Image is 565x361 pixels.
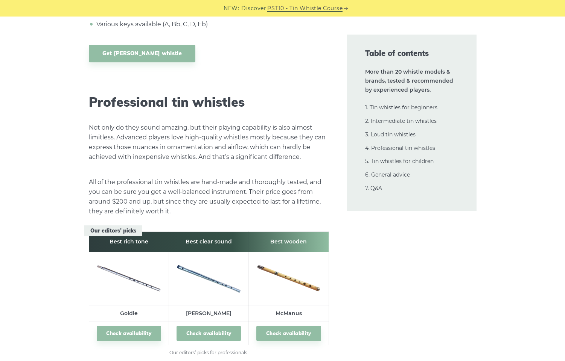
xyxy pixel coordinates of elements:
strong: More than 20 whistle models & brands, tested & recommended by experienced players. [365,68,453,93]
a: 5. Tin whistles for children [365,158,434,165]
a: 4. Professional tin whistles [365,145,435,151]
a: 3. Loud tin whistles [365,131,416,138]
a: Check availability [177,326,241,341]
span: Discover [241,4,266,13]
a: 1. Tin whistles for beginners [365,104,437,111]
a: Get [PERSON_NAME] whistle [89,45,196,62]
span: Our editors’ picks [84,225,142,236]
a: Check availability [97,326,161,341]
span: NEW: [224,4,239,13]
figcaption: Our editors’ picks for professionals. [89,349,329,356]
h2: Professional tin whistles [89,95,329,110]
th: Best wooden [249,232,329,252]
td: McManus [249,305,329,322]
p: Not only do they sound amazing, but their playing capability is also almost limitless. Advanced p... [89,123,329,162]
a: 7. Q&A [365,185,382,192]
a: PST10 - Tin Whistle Course [267,4,343,13]
img: Goldie tin whistle preview [97,256,161,299]
img: Burke Tin Whistle Preview [177,256,241,299]
td: Goldie [89,305,169,322]
p: All of the professional tin whistles are hand-made and thoroughly tested, and you can be sure you... [89,177,329,216]
span: Table of contents [365,48,458,59]
td: [PERSON_NAME] [169,305,248,322]
img: McManus Tin Whistle Preview [256,256,321,299]
th: Best rich tone [89,232,169,252]
a: 6. General advice [365,171,410,178]
a: Check availability [256,326,321,341]
a: 2. Intermediate tin whistles [365,118,437,124]
li: Various keys available (A, Bb, C, D, Eb) [94,20,329,29]
th: Best clear sound [169,232,248,252]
